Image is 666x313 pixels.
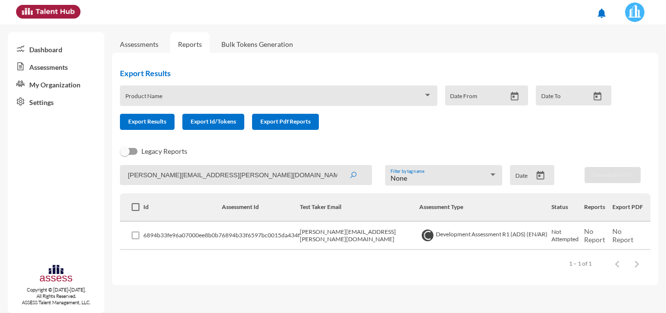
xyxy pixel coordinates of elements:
[252,114,319,130] button: Export Pdf Reports
[551,193,584,222] th: Status
[222,222,300,250] td: 6894b33f6597bc0015da434f
[585,167,641,183] button: Download PDF
[141,146,187,157] span: Legacy Reports
[191,118,236,125] span: Export Id/Tokens
[391,174,407,182] span: None
[419,222,552,250] td: Development Assessment R1 (ADS) (EN/AR)
[532,170,549,181] button: Open calendar
[584,227,605,244] span: No Report
[120,68,619,78] h2: Export Results
[300,222,419,250] td: [PERSON_NAME][EMAIL_ADDRESS][PERSON_NAME][DOMAIN_NAME]
[589,91,606,102] button: Open calendar
[143,193,222,222] th: Id
[569,260,592,267] div: 1 – 1 of 1
[182,114,244,130] button: Export Id/Tokens
[8,58,104,75] a: Assessments
[627,254,646,273] button: Next page
[584,193,612,222] th: Reports
[8,93,104,110] a: Settings
[120,40,158,48] a: Assessments
[128,118,166,125] span: Export Results
[8,287,104,306] p: Copyright © [DATE]-[DATE]. All Rights Reserved. ASSESS Talent Management, LLC.
[596,7,607,19] mat-icon: notifications
[419,193,552,222] th: Assessment Type
[506,91,523,102] button: Open calendar
[551,222,584,250] td: Not Attempted
[607,254,627,273] button: Previous page
[222,193,300,222] th: Assessment Id
[260,118,311,125] span: Export Pdf Reports
[39,264,73,285] img: assesscompany-logo.png
[120,114,175,130] button: Export Results
[143,222,222,250] td: 6894b33fe96a07000ee8b0b7
[612,227,633,244] span: No Report
[120,250,650,277] mat-paginator: Select page
[300,193,419,222] th: Test Taker Email
[612,193,650,222] th: Export PDF
[593,171,632,178] span: Download PDF
[8,40,104,58] a: Dashboard
[214,32,301,56] a: Bulk Tokens Generation
[120,165,372,185] input: Search by name, token, assessment type, etc.
[170,32,210,56] a: Reports
[8,75,104,93] a: My Organization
